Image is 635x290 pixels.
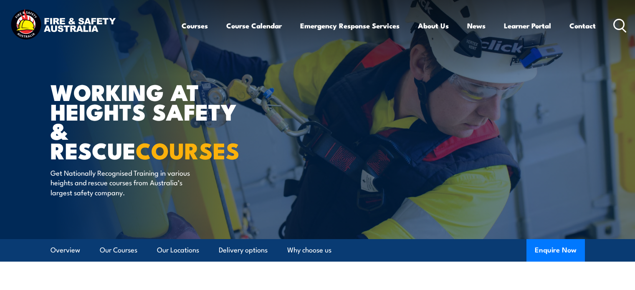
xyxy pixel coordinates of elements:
a: Courses [182,15,208,37]
button: Enquire Now [526,239,585,262]
p: Get Nationally Recognised Training in various heights and rescue courses from Australia’s largest... [51,168,203,197]
a: Overview [51,239,80,261]
a: Delivery options [219,239,268,261]
a: Emergency Response Services [300,15,400,37]
a: Our Locations [157,239,199,261]
a: Contact [569,15,596,37]
strong: COURSES [136,132,240,167]
a: Learner Portal [504,15,551,37]
a: Why choose us [287,239,331,261]
a: News [467,15,486,37]
a: About Us [418,15,449,37]
a: Course Calendar [226,15,282,37]
a: Our Courses [100,239,137,261]
h1: WORKING AT HEIGHTS SAFETY & RESCUE [51,82,257,160]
